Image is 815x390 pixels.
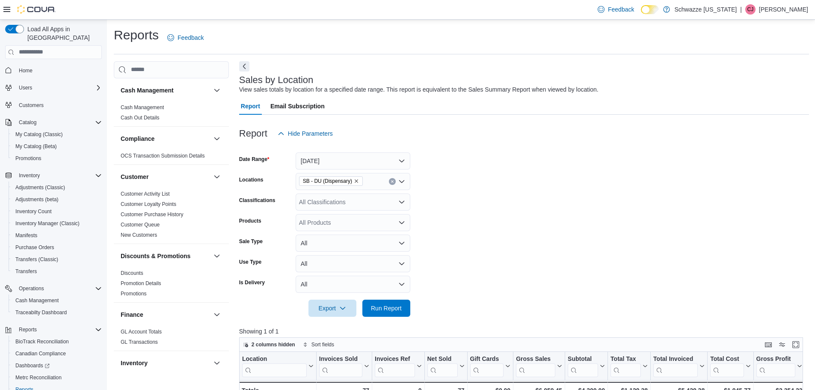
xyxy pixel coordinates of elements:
[121,359,210,367] button: Inventory
[12,336,102,347] span: BioTrack Reconciliation
[15,268,37,275] span: Transfers
[12,141,60,152] a: My Catalog (Beta)
[242,355,314,377] button: Location
[12,295,62,306] a: Cash Management
[239,279,265,286] label: Is Delivery
[12,336,72,347] a: BioTrack Reconciliation
[15,83,36,93] button: Users
[212,310,222,320] button: Finance
[756,355,795,363] div: Gross Profit
[121,232,157,238] span: New Customers
[611,355,648,377] button: Total Tax
[12,307,70,318] a: Traceabilty Dashboard
[12,307,102,318] span: Traceabilty Dashboard
[114,268,229,302] div: Discounts & Promotions
[15,325,40,335] button: Reports
[756,355,795,377] div: Gross Profit
[296,235,410,252] button: All
[12,194,102,205] span: Adjustments (beta)
[777,339,787,350] button: Display options
[12,360,102,371] span: Dashboards
[121,134,154,143] h3: Compliance
[239,197,276,204] label: Classifications
[9,265,105,277] button: Transfers
[12,218,83,229] a: Inventory Manager (Classic)
[15,117,102,128] span: Catalog
[759,4,808,15] p: [PERSON_NAME]
[763,339,774,350] button: Keyboard shortcuts
[19,102,44,109] span: Customers
[389,178,396,185] button: Clear input
[12,129,66,140] a: My Catalog (Classic)
[239,75,314,85] h3: Sales by Location
[9,241,105,253] button: Purchase Orders
[9,217,105,229] button: Inventory Manager (Classic)
[15,283,102,294] span: Operations
[121,328,162,335] span: GL Account Totals
[15,131,63,138] span: My Catalog (Classic)
[303,177,352,185] span: SB - DU (Dispensary)
[740,4,742,15] p: |
[19,172,40,179] span: Inventory
[2,99,105,111] button: Customers
[653,355,698,363] div: Total Invoiced
[239,128,267,139] h3: Report
[12,218,102,229] span: Inventory Manager (Classic)
[398,219,405,226] button: Open list of options
[15,283,47,294] button: Operations
[314,300,351,317] span: Export
[9,360,105,372] a: Dashboards
[121,191,170,197] a: Customer Activity List
[568,355,598,377] div: Subtotal
[9,295,105,307] button: Cash Management
[19,326,37,333] span: Reports
[747,4,754,15] span: CJ
[319,355,362,363] div: Invoices Sold
[15,184,65,191] span: Adjustments (Classic)
[178,33,204,42] span: Feedback
[121,339,158,345] a: GL Transactions
[470,355,504,363] div: Gift Cards
[568,355,605,377] button: Subtotal
[212,85,222,95] button: Cash Management
[375,355,415,377] div: Invoices Ref
[9,182,105,194] button: Adjustments (Classic)
[9,205,105,217] button: Inventory Count
[12,194,62,205] a: Adjustments (beta)
[239,238,263,245] label: Sale Type
[114,102,229,126] div: Cash Management
[239,217,261,224] label: Products
[15,100,102,110] span: Customers
[15,65,102,76] span: Home
[239,156,270,163] label: Date Range
[15,338,69,345] span: BioTrack Reconciliation
[114,189,229,244] div: Customer
[121,201,176,207] a: Customer Loyalty Points
[375,355,415,363] div: Invoices Ref
[121,173,148,181] h3: Customer
[611,355,641,377] div: Total Tax
[308,300,356,317] button: Export
[121,290,147,297] span: Promotions
[252,341,295,348] span: 2 columns hidden
[756,355,802,377] button: Gross Profit
[745,4,756,15] div: Clayton James Willison
[121,191,170,197] span: Customer Activity List
[296,255,410,272] button: All
[15,350,66,357] span: Canadian Compliance
[611,355,641,363] div: Total Tax
[121,280,161,287] span: Promotion Details
[12,266,40,277] a: Transfers
[121,153,205,159] a: OCS Transaction Submission Details
[12,182,68,193] a: Adjustments (Classic)
[114,151,229,164] div: Compliance
[212,251,222,261] button: Discounts & Promotions
[516,355,555,377] div: Gross Sales
[9,372,105,384] button: Metrc Reconciliation
[12,348,69,359] a: Canadian Compliance
[296,276,410,293] button: All
[121,86,174,95] h3: Cash Management
[121,232,157,238] a: New Customers
[470,355,504,377] div: Gift Card Sales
